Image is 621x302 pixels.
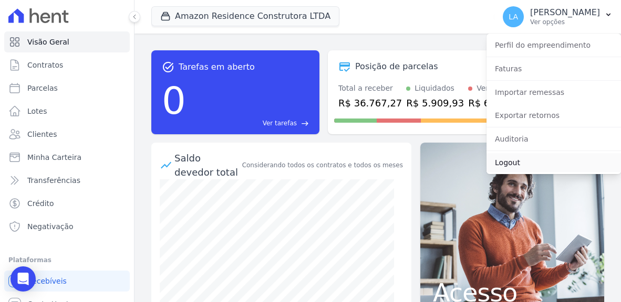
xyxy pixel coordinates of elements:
p: Ver opções [530,18,600,26]
span: Contratos [27,60,63,70]
span: Ver tarefas [263,118,297,128]
a: Transferências [4,170,130,191]
a: Crédito [4,193,130,214]
span: LA [509,13,518,20]
div: R$ 5.909,93 [406,96,464,110]
a: Recebíveis [4,271,130,292]
a: Clientes [4,124,130,145]
span: Lotes [27,106,47,116]
div: 0 [162,73,186,128]
div: Considerando todos os contratos e todos os meses [242,160,403,170]
div: R$ 36.767,27 [338,96,402,110]
a: Parcelas [4,78,130,99]
div: Total a receber [338,83,402,94]
a: Minha Carteira [4,147,130,168]
span: Visão Geral [27,37,69,47]
div: Saldo devedor total [174,151,240,179]
div: Plataformas [8,254,126,266]
a: Lotes [4,101,130,122]
a: Ver tarefas east [190,118,309,128]
a: Visão Geral [4,31,130,52]
span: Recebíveis [27,276,67,286]
span: Negativação [27,221,74,232]
span: task_alt [162,61,174,73]
span: Crédito [27,198,54,209]
button: LA [PERSON_NAME] Ver opções [494,2,621,31]
a: Logout [487,153,621,172]
div: Open Intercom Messenger [11,266,36,292]
a: Contratos [4,55,130,75]
button: Amazon Residence Construtora LTDA [151,6,339,26]
div: Vencidos [477,83,509,94]
a: Importar remessas [487,83,621,102]
span: Parcelas [27,83,58,93]
a: Negativação [4,216,130,237]
a: Perfil do empreendimento [487,36,621,55]
a: Auditoria [487,130,621,148]
a: Faturas [487,59,621,78]
div: R$ 6.148,86 [468,96,526,110]
a: Exportar retornos [487,106,621,125]
span: Transferências [27,175,80,186]
div: Liquidados [415,83,454,94]
span: Tarefas em aberto [179,61,255,73]
span: east [301,120,309,127]
p: [PERSON_NAME] [530,7,600,18]
div: Posição de parcelas [355,60,438,73]
span: Clientes [27,129,57,139]
span: Minha Carteira [27,152,81,163]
